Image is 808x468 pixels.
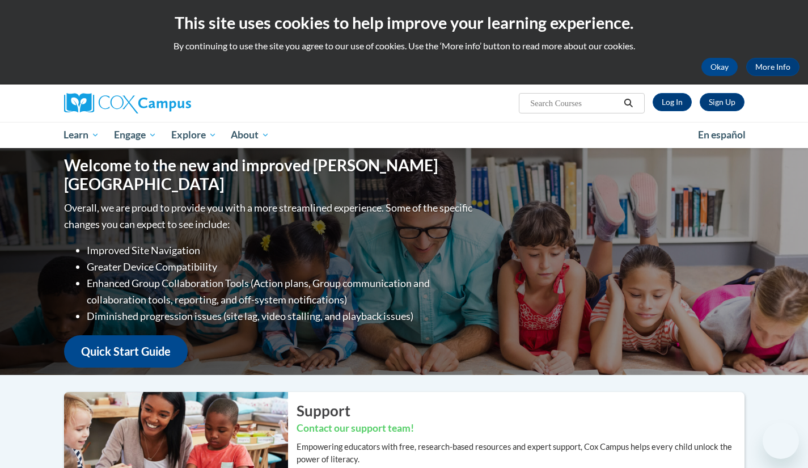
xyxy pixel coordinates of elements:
[297,441,744,466] p: Empowering educators with free, research-based resources and expert support, Cox Campus helps eve...
[620,96,637,110] button: Search
[297,421,744,436] h3: Contact our support team!
[114,128,156,142] span: Engage
[164,122,224,148] a: Explore
[87,259,475,275] li: Greater Device Compatibility
[64,156,475,194] h1: Welcome to the new and improved [PERSON_NAME][GEOGRAPHIC_DATA]
[64,128,99,142] span: Learn
[64,93,191,113] img: Cox Campus
[701,58,738,76] button: Okay
[64,335,188,368] a: Quick Start Guide
[763,423,799,459] iframe: Button to launch messaging window
[698,129,746,141] span: En español
[87,242,475,259] li: Improved Site Navigation
[223,122,277,148] a: About
[746,58,799,76] a: More Info
[9,11,799,34] h2: This site uses cookies to help improve your learning experience.
[529,96,620,110] input: Search Courses
[107,122,164,148] a: Engage
[64,93,280,113] a: Cox Campus
[297,400,744,421] h2: Support
[87,275,475,308] li: Enhanced Group Collaboration Tools (Action plans, Group communication and collaboration tools, re...
[57,122,107,148] a: Learn
[231,128,269,142] span: About
[171,128,217,142] span: Explore
[87,308,475,324] li: Diminished progression issues (site lag, video stalling, and playback issues)
[9,40,799,52] p: By continuing to use the site you agree to our use of cookies. Use the ‘More info’ button to read...
[653,93,692,111] a: Log In
[691,123,753,147] a: En español
[700,93,744,111] a: Register
[47,122,762,148] div: Main menu
[64,200,475,233] p: Overall, we are proud to provide you with a more streamlined experience. Some of the specific cha...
